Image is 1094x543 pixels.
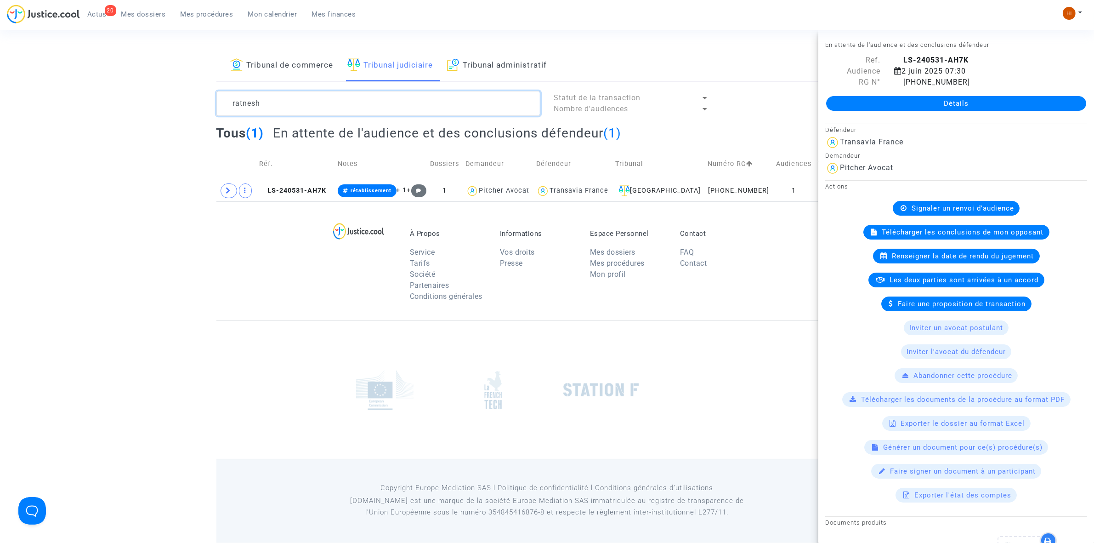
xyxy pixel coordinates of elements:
[680,259,707,268] a: Contact
[825,41,989,48] small: En attente de l'audience et des conclusions défendeur
[550,187,608,194] div: Transavia France
[914,491,1011,499] span: Exporter l'état des comptes
[533,148,612,180] td: Défendeur
[603,126,621,141] span: (1)
[815,148,862,180] td: Transaction
[333,223,384,240] img: logo-lg.svg
[410,281,449,290] a: Partenaires
[909,324,1003,332] span: Inviter un avocat postulant
[825,152,860,159] small: Demandeur
[773,180,815,201] td: 1
[484,371,502,410] img: french_tech.png
[121,10,166,18] span: Mes dossiers
[447,50,547,81] a: Tribunal administratif
[273,125,621,141] h2: En attente de l'audience et des conclusions défendeur
[407,186,427,194] span: +
[410,292,482,301] a: Conditions générales
[463,148,533,180] td: Demandeur
[230,58,243,71] img: icon-banque.svg
[892,252,1034,260] span: Renseigner la date de rendu du jugement
[216,125,264,141] h2: Tous
[890,467,1036,475] span: Faire signer un document à un participant
[410,270,436,279] a: Société
[825,519,887,526] small: Documents produits
[347,50,433,81] a: Tribunal judiciaire
[680,229,756,238] p: Contact
[347,58,360,71] img: icon-faciliter-sm.svg
[615,185,701,196] div: [GEOGRAPHIC_DATA]
[907,348,1006,356] span: Inviter l'avocat du défendeur
[619,185,630,196] img: icon-faciliter-sm.svg
[338,495,756,518] p: [DOMAIN_NAME] est une marque de la société Europe Mediation SAS immatriculée au registre de tr...
[887,66,1071,77] div: 2 juin 2025 07:30
[479,187,529,194] div: Pitcher Avocat
[410,259,430,268] a: Tarifs
[500,259,523,268] a: Presse
[410,229,486,238] p: À Propos
[825,135,840,150] img: icon-user.svg
[230,50,334,81] a: Tribunal de commerce
[536,184,550,198] img: icon-user.svg
[680,248,694,257] a: FAQ
[840,137,903,146] div: Transavia France
[338,482,756,494] p: Copyright Europe Mediation SAS l Politique de confidentialité l Conditions générales d’utilisa...
[704,148,773,180] td: Numéro RG
[840,163,893,172] div: Pitcher Avocat
[105,5,116,16] div: 20
[883,443,1043,452] span: Générer un document pour ce(s) procédure(s)
[563,383,639,397] img: stationf.png
[554,93,641,102] span: Statut de la transaction
[246,126,264,141] span: (1)
[704,180,773,201] td: [PHONE_NUMBER]
[903,56,969,64] b: LS-240531-AH7K
[7,5,80,23] img: jc-logo.svg
[590,229,666,238] p: Espace Personnel
[427,148,462,180] td: Dossiers
[500,229,576,238] p: Informations
[241,7,305,21] a: Mon calendrier
[87,10,107,18] span: Actus
[18,497,46,525] iframe: Help Scout Beacon - Open
[447,58,459,71] img: icon-archive.svg
[356,370,414,410] img: europe_commision.png
[590,259,645,268] a: Mes procédures
[312,10,356,18] span: Mes finances
[410,248,435,257] a: Service
[818,55,887,66] div: Ref.
[818,77,887,88] div: RG N°
[1063,7,1076,20] img: fc99b196863ffcca57bb8fe2645aafd9
[862,395,1065,404] span: Télécharger les documents de la procédure au format PDF
[826,96,1086,111] a: Détails
[901,419,1025,428] span: Exporter le dossier au format Excel
[351,188,391,194] span: rétablissement
[825,126,856,133] small: Défendeur
[554,104,629,113] span: Nombre d'audiences
[248,10,297,18] span: Mon calendrier
[427,180,462,201] td: 1
[773,148,815,180] td: Audiences
[612,148,704,180] td: Tribunal
[890,276,1039,284] span: Les deux parties sont arrivées à un accord
[882,228,1044,236] span: Télécharger les conclusions de mon opposant
[80,7,114,21] a: 20Actus
[912,204,1014,212] span: Signaler un renvoi d'audience
[173,7,241,21] a: Mes procédures
[590,270,626,279] a: Mon profil
[825,183,848,190] small: Actions
[181,10,233,18] span: Mes procédures
[466,184,479,198] img: icon-user.svg
[305,7,363,21] a: Mes finances
[397,186,407,194] span: + 1
[825,161,840,176] img: icon-user.svg
[818,66,887,77] div: Audience
[590,248,635,257] a: Mes dossiers
[898,300,1026,308] span: Faire une proposition de transaction
[334,148,427,180] td: Notes
[114,7,173,21] a: Mes dossiers
[259,187,326,194] span: LS-240531-AH7K
[256,148,334,180] td: Réf.
[894,78,970,86] span: [PHONE_NUMBER]
[913,372,1012,380] span: Abandonner cette procédure
[500,248,535,257] a: Vos droits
